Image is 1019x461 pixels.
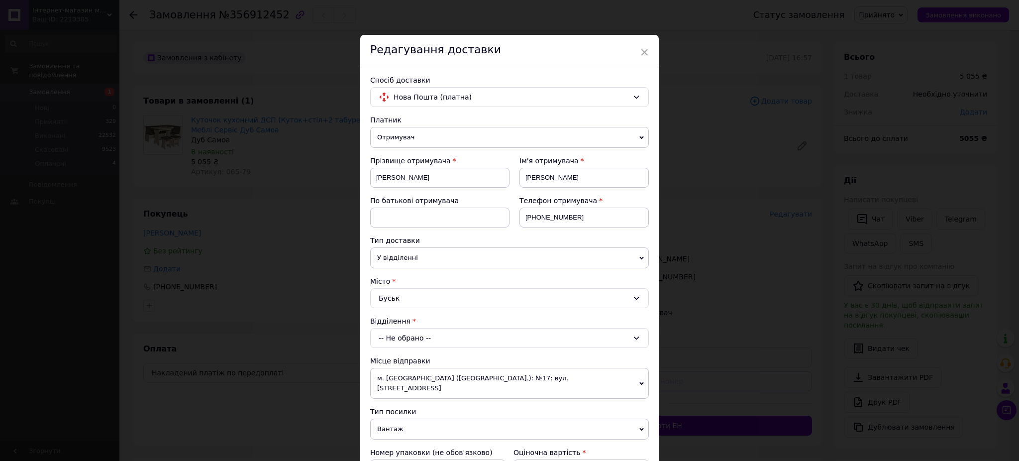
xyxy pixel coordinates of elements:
span: Тип посилки [370,408,416,416]
div: Буськ [370,288,649,308]
div: Відділення [370,316,649,326]
span: Тип доставки [370,236,420,244]
div: Номер упаковки (не обов'язково) [370,448,506,458]
span: Телефон отримувача [519,197,597,205]
div: Спосіб доставки [370,75,649,85]
span: Місце відправки [370,357,430,365]
span: × [640,44,649,61]
div: Місто [370,276,649,286]
div: -- Не обрано -- [370,328,649,348]
span: м. [GEOGRAPHIC_DATA] ([GEOGRAPHIC_DATA].): №17: вул. [STREET_ADDRESS] [370,368,649,399]
span: Отримувач [370,127,649,148]
span: Прізвище отримувача [370,157,451,165]
span: Вантаж [370,419,649,440]
span: У відділенні [370,247,649,268]
span: Платник [370,116,402,124]
div: Оціночна вартість [513,448,649,458]
span: Нова Пошта (платна) [394,92,628,103]
div: Редагування доставки [360,35,659,65]
span: Ім'я отримувача [519,157,579,165]
span: По батькові отримувача [370,197,459,205]
input: +380 [519,208,649,228]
